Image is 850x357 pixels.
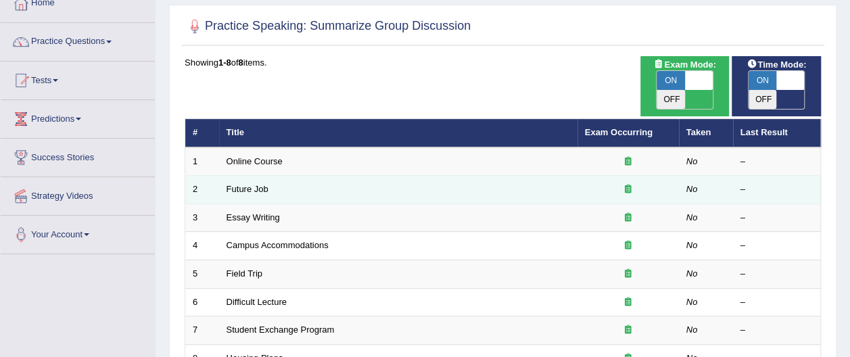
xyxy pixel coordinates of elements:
[185,288,219,316] td: 6
[185,56,821,69] div: Showing of items.
[585,212,671,224] div: Exam occurring question
[227,156,283,166] a: Online Course
[657,90,685,109] span: OFF
[185,232,219,260] td: 4
[585,296,671,309] div: Exam occurring question
[585,268,671,281] div: Exam occurring question
[227,212,280,222] a: Essay Writing
[227,268,262,279] a: Field Trip
[749,90,777,109] span: OFF
[1,139,155,172] a: Success Stories
[686,240,698,250] em: No
[740,183,813,196] div: –
[185,316,219,345] td: 7
[733,119,821,147] th: Last Result
[686,212,698,222] em: No
[227,325,335,335] a: Student Exchange Program
[657,71,685,90] span: ON
[585,183,671,196] div: Exam occurring question
[686,297,698,307] em: No
[640,56,730,116] div: Show exams occurring in exams
[585,127,653,137] a: Exam Occurring
[185,260,219,289] td: 5
[239,57,243,68] b: 8
[679,119,733,147] th: Taken
[740,156,813,168] div: –
[740,324,813,337] div: –
[227,240,329,250] a: Campus Accommodations
[686,325,698,335] em: No
[1,216,155,249] a: Your Account
[227,184,268,194] a: Future Job
[686,156,698,166] em: No
[227,297,287,307] a: Difficult Lecture
[219,119,577,147] th: Title
[741,57,811,72] span: Time Mode:
[1,23,155,57] a: Practice Questions
[686,184,698,194] em: No
[1,62,155,95] a: Tests
[740,296,813,309] div: –
[218,57,231,68] b: 1-8
[740,239,813,252] div: –
[185,119,219,147] th: #
[686,268,698,279] em: No
[185,204,219,232] td: 3
[185,16,471,37] h2: Practice Speaking: Summarize Group Discussion
[185,176,219,204] td: 2
[740,212,813,224] div: –
[740,268,813,281] div: –
[1,100,155,134] a: Predictions
[1,177,155,211] a: Strategy Videos
[585,156,671,168] div: Exam occurring question
[749,71,777,90] span: ON
[185,147,219,176] td: 1
[585,239,671,252] div: Exam occurring question
[648,57,721,72] span: Exam Mode:
[585,324,671,337] div: Exam occurring question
